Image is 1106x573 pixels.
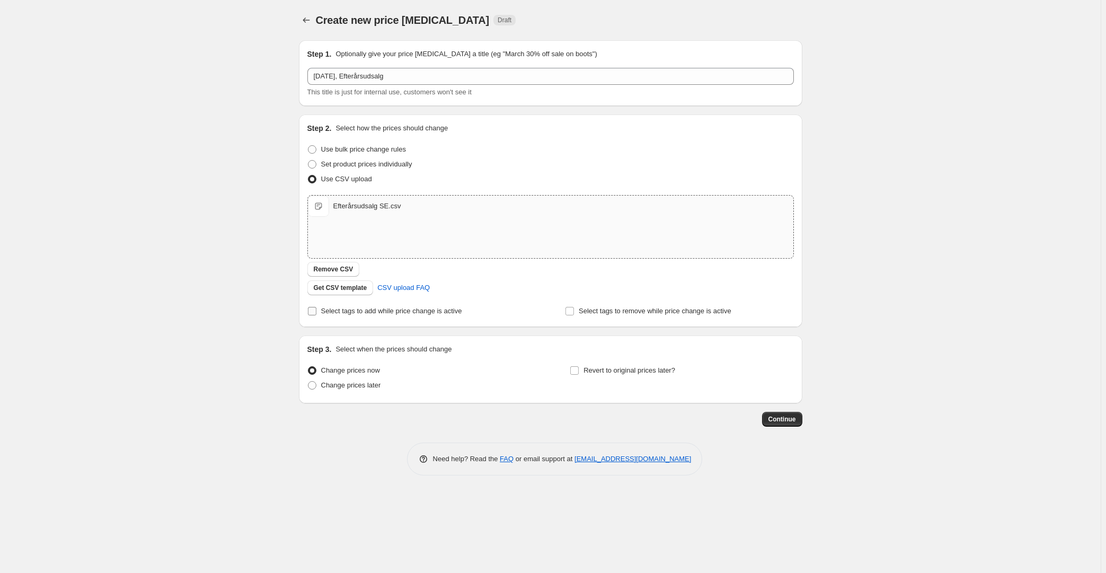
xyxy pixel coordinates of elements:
span: Select tags to remove while price change is active [579,307,731,315]
span: Revert to original prices later? [583,366,675,374]
h2: Step 2. [307,123,332,134]
button: Price change jobs [299,13,314,28]
span: Set product prices individually [321,160,412,168]
span: Select tags to add while price change is active [321,307,462,315]
span: This title is just for internal use, customers won't see it [307,88,472,96]
p: Select when the prices should change [335,344,452,355]
h2: Step 3. [307,344,332,355]
span: Create new price [MEDICAL_DATA] [316,14,490,26]
button: Continue [762,412,802,427]
span: Use CSV upload [321,175,372,183]
span: Use bulk price change rules [321,145,406,153]
a: CSV upload FAQ [371,279,436,296]
div: Efterårsudsalg SE.csv [333,201,401,211]
span: Get CSV template [314,284,367,292]
a: FAQ [500,455,514,463]
p: Optionally give your price [MEDICAL_DATA] a title (eg "March 30% off sale on boots") [335,49,597,59]
span: Continue [768,415,796,424]
span: Draft [498,16,511,24]
button: Remove CSV [307,262,360,277]
span: Change prices later [321,381,381,389]
span: or email support at [514,455,574,463]
h2: Step 1. [307,49,332,59]
a: [EMAIL_ADDRESS][DOMAIN_NAME] [574,455,691,463]
span: Need help? Read the [433,455,500,463]
span: Change prices now [321,366,380,374]
span: Remove CSV [314,265,353,274]
button: Get CSV template [307,280,374,295]
p: Select how the prices should change [335,123,448,134]
span: CSV upload FAQ [377,283,430,293]
input: 30% off holiday sale [307,68,794,85]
